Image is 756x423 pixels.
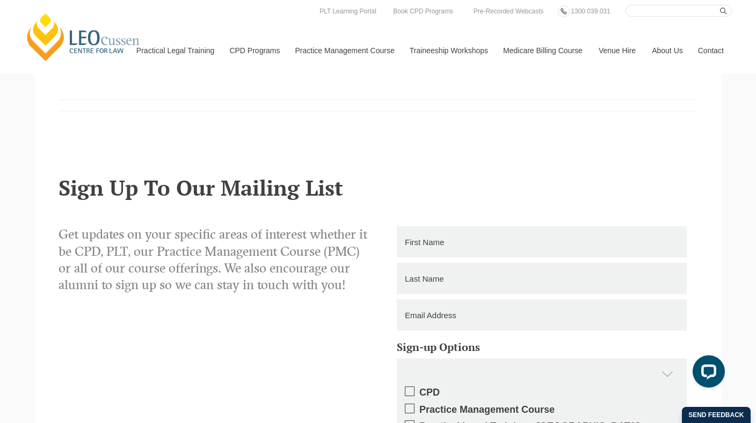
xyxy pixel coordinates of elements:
input: Email Address [397,299,687,331]
label: Practice Management Course [405,404,679,416]
a: Contact [690,27,732,74]
label: CPD [405,386,679,399]
a: Venue Hire [591,27,644,74]
a: Book CPD Programs [390,5,455,17]
a: PLT Learning Portal [317,5,379,17]
a: Medicare Billing Course [495,27,591,74]
input: First Name [397,226,687,257]
a: Practical Legal Training [128,27,222,74]
a: 1300 039 031 [568,5,613,17]
a: [PERSON_NAME] Centre for Law [24,12,143,62]
h5: Sign-up Options [397,341,687,353]
input: Last Name [397,263,687,294]
p: Get updates on your specific areas of interest whether it be CPD, PLT, our Practice Management Co... [59,226,370,293]
iframe: LiveChat chat widget [684,351,729,396]
a: CPD Programs [221,27,287,74]
span: 1300 039 031 [571,8,610,15]
a: Practice Management Course [287,27,402,74]
a: Pre-Recorded Webcasts [471,5,547,17]
a: Traineeship Workshops [402,27,495,74]
a: About Us [644,27,690,74]
h2: Sign Up To Our Mailing List [59,176,697,199]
